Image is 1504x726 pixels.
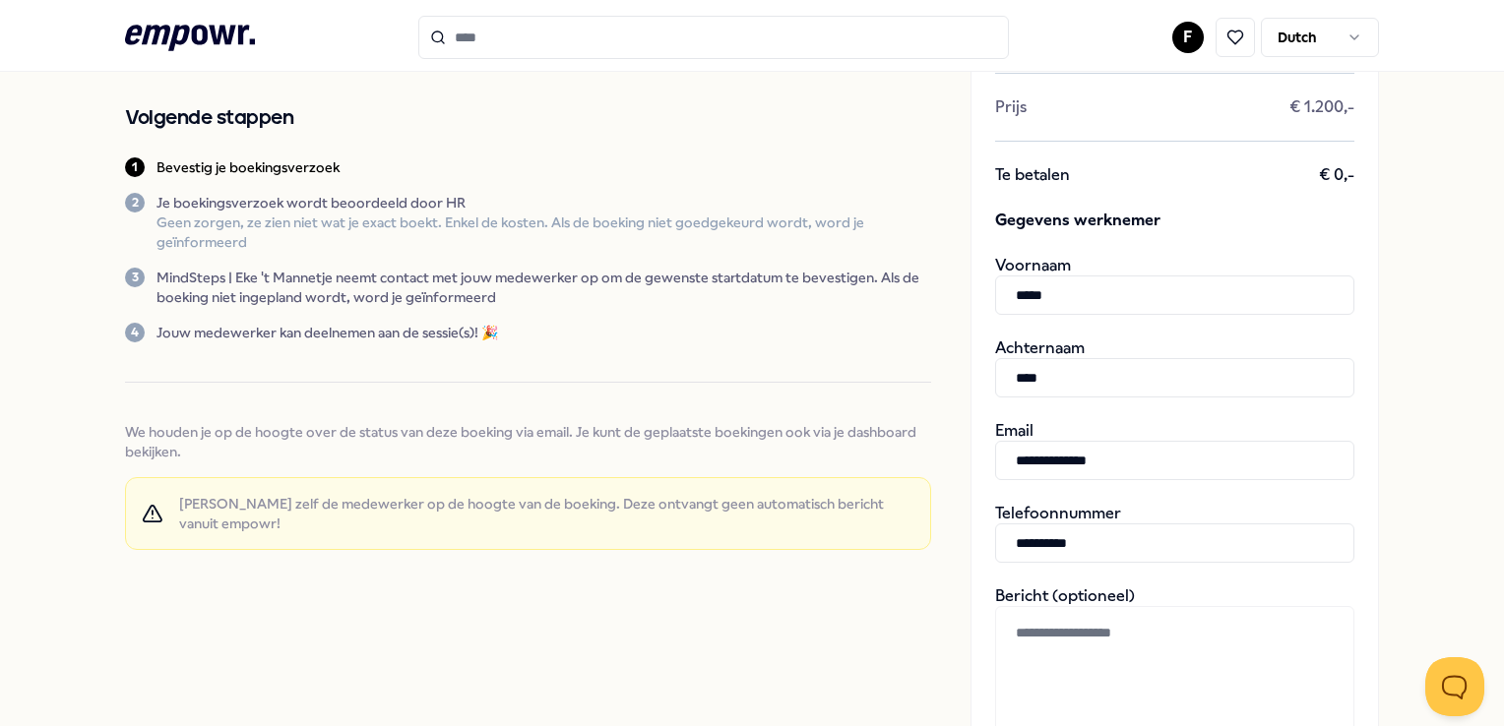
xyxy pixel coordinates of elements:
[157,157,340,177] p: Bevestig je boekingsverzoek
[125,422,930,461] span: We houden je op de hoogte over de status van deze boeking via email. Je kunt de geplaatste boekin...
[995,256,1354,315] div: Voornaam
[1319,165,1354,185] span: € 0,-
[125,323,145,342] div: 4
[995,165,1070,185] span: Te betalen
[1289,97,1354,117] span: € 1.200,-
[995,421,1354,480] div: Email
[125,268,145,287] div: 3
[157,212,930,252] p: Geen zorgen, ze zien niet wat je exact boekt. Enkel de kosten. Als de boeking niet goedgekeurd wo...
[1172,22,1204,53] button: F
[995,338,1354,397] div: Achternaam
[995,97,1027,117] span: Prijs
[1425,657,1484,716] iframe: Help Scout Beacon - Open
[995,504,1354,563] div: Telefoonnummer
[125,157,145,177] div: 1
[157,323,498,342] p: Jouw medewerker kan deelnemen aan de sessie(s)! 🎉
[179,494,914,533] span: [PERSON_NAME] zelf de medewerker op de hoogte van de boeking. Deze ontvangt geen automatisch beri...
[125,102,930,134] h2: Volgende stappen
[157,193,930,212] p: Je boekingsverzoek wordt beoordeeld door HR
[125,193,145,212] div: 2
[418,16,1009,59] input: Search for products, categories or subcategories
[157,268,930,307] p: MindSteps | Eke 't Mannetje neemt contact met jouw medewerker op om de gewenste startdatum te bev...
[995,209,1354,232] span: Gegevens werknemer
